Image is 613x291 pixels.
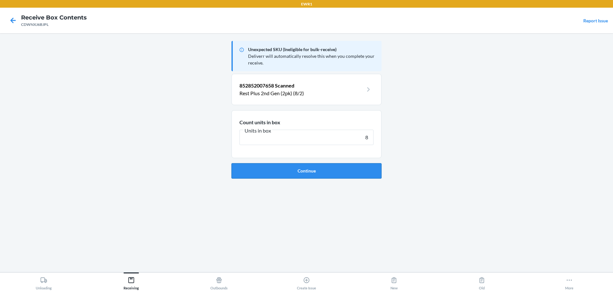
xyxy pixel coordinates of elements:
button: Create Issue [263,272,350,290]
h4: Receive Box Contents [21,13,87,22]
button: Continue [231,163,382,179]
button: Outbounds [175,272,263,290]
div: More [565,274,573,290]
span: 852852007658 Scanned [239,82,294,88]
span: Units in box [244,127,272,134]
p: Rest Plus 2nd Gen (2pk) (8/2) [239,89,363,97]
div: CDWNXJ6BJPL [21,22,87,27]
button: Old [438,272,525,290]
a: 852852007658 ScannedRest Plus 2nd Gen (2pk) (8/2) [239,82,374,97]
div: Receiving [124,274,139,290]
div: Outbounds [210,274,228,290]
p: Unexpected SKU (Ineligible for bulk-receive) [248,46,376,53]
button: Receiving [87,272,175,290]
input: Units in box [239,130,374,145]
p: EWR1 [301,1,312,7]
div: Unloading [36,274,52,290]
button: More [526,272,613,290]
p: Deliverr will automatically resolve this when you complete your receive. [248,53,376,66]
span: Count units in box [239,119,280,125]
div: Old [478,274,485,290]
button: New [350,272,438,290]
div: Create Issue [297,274,316,290]
a: Report Issue [583,18,608,23]
div: New [390,274,398,290]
